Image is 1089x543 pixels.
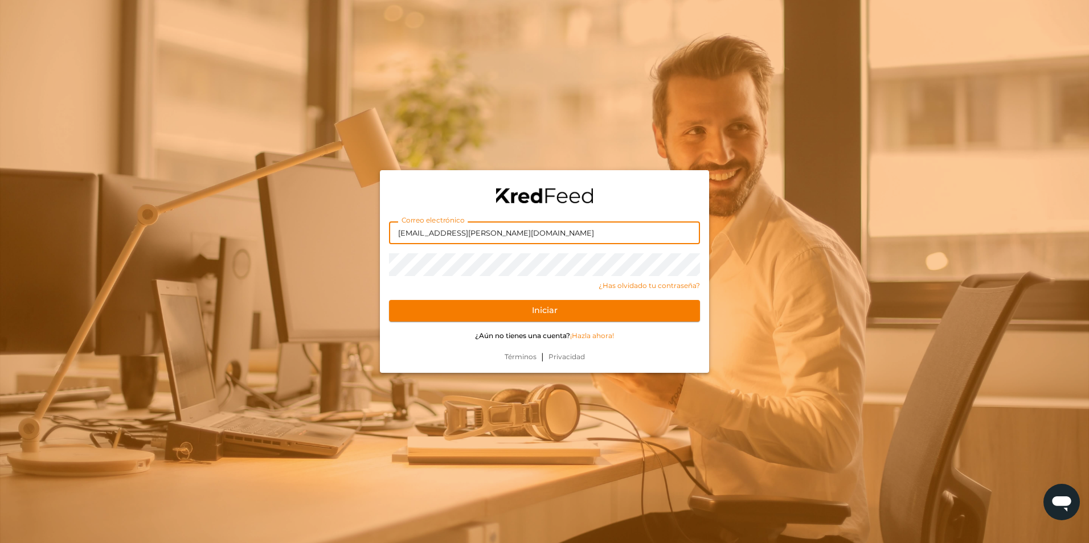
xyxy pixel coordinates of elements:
button: Iniciar [389,300,700,322]
div: | [380,350,709,373]
img: chatIcon [1050,491,1073,513]
p: ¿Aún no tienes una cuenta? [389,331,700,341]
a: ¿Has olvidado tu contraseña? [389,281,700,291]
label: Correo electrónico [398,216,468,226]
a: Términos [500,352,541,362]
img: logo-black.png [496,188,593,203]
a: Privacidad [544,352,589,362]
a: ¡Hazla ahora! [570,331,614,340]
